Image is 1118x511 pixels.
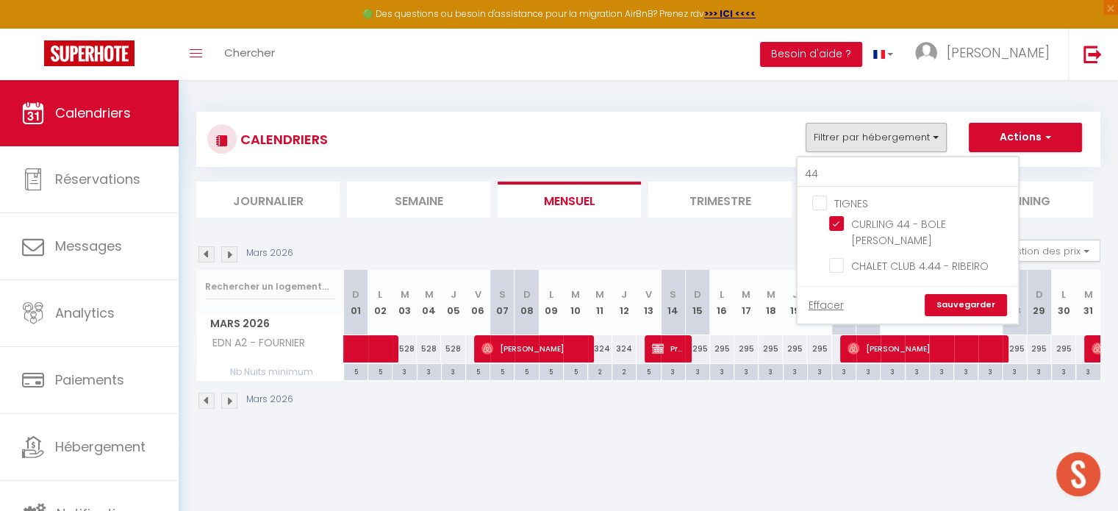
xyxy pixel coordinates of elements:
[1056,452,1100,496] div: Ouvrir le chat
[806,123,947,152] button: Filtrer par hébergement
[808,364,831,378] div: 3
[237,123,328,156] h3: CALENDRIERS
[588,364,612,378] div: 2
[1003,364,1026,378] div: 3
[1076,270,1100,335] th: 31
[246,393,293,407] p: Mars 2026
[783,270,807,335] th: 19
[759,364,782,378] div: 3
[347,182,490,218] li: Semaine
[1028,364,1051,378] div: 3
[925,294,1007,316] a: Sauvegarder
[588,335,612,362] div: 324
[55,104,131,122] span: Calendriers
[344,270,368,335] th: 01
[1027,335,1051,362] div: 295
[378,287,382,301] abbr: L
[760,42,862,67] button: Besoin d'aide ?
[442,364,465,378] div: 3
[661,270,685,335] th: 14
[549,287,553,301] abbr: L
[441,270,465,335] th: 05
[991,240,1100,262] button: Gestion des prix
[368,270,393,335] th: 02
[969,123,1082,152] button: Actions
[564,364,587,378] div: 5
[734,270,759,335] th: 17
[685,335,709,362] div: 295
[734,335,759,362] div: 295
[742,287,750,301] abbr: M
[498,182,641,218] li: Mensuel
[720,287,724,301] abbr: L
[401,287,409,301] abbr: M
[704,7,756,20] a: >>> ICI <<<<
[947,43,1050,62] span: [PERSON_NAME]
[783,335,807,362] div: 295
[205,274,335,300] input: Rechercher un logement...
[784,364,807,378] div: 3
[809,297,844,313] a: Effacer
[55,304,115,322] span: Analytics
[481,335,587,362] span: [PERSON_NAME]
[856,364,880,378] div: 3
[1084,287,1093,301] abbr: M
[694,287,701,301] abbr: D
[612,270,637,335] th: 12
[197,313,343,335] span: Mars 2026
[588,270,612,335] th: 11
[441,335,465,362] div: 528
[451,287,456,301] abbr: J
[425,287,434,301] abbr: M
[196,182,340,218] li: Journalier
[595,287,604,301] abbr: M
[55,371,124,389] span: Paiements
[950,182,1093,218] li: Planning
[662,364,685,378] div: 3
[563,270,587,335] th: 10
[851,217,946,248] span: CURLING 44 - BOLE [PERSON_NAME]
[55,237,122,255] span: Messages
[621,287,627,301] abbr: J
[523,287,531,301] abbr: D
[1027,270,1051,335] th: 29
[978,364,1002,378] div: 3
[767,287,775,301] abbr: M
[832,364,856,378] div: 3
[466,270,490,335] th: 06
[612,364,636,378] div: 2
[1051,270,1075,335] th: 30
[393,364,416,378] div: 3
[213,29,286,80] a: Chercher
[710,335,734,362] div: 295
[710,364,734,378] div: 3
[475,287,481,301] abbr: V
[954,364,978,378] div: 3
[648,182,792,218] li: Trimestre
[881,364,904,378] div: 3
[368,364,392,378] div: 5
[540,364,563,378] div: 5
[652,335,684,362] span: Pro Fournier
[55,437,146,456] span: Hébergement
[685,270,709,335] th: 15
[1061,287,1066,301] abbr: L
[906,364,929,378] div: 3
[418,364,441,378] div: 3
[670,287,676,301] abbr: S
[490,270,515,335] th: 07
[612,335,637,362] div: 324
[1036,287,1043,301] abbr: D
[352,287,359,301] abbr: D
[44,40,135,66] img: Super Booking
[515,270,539,335] th: 08
[930,364,953,378] div: 3
[1051,335,1075,362] div: 295
[344,364,368,378] div: 5
[848,335,1001,362] span: [PERSON_NAME]
[915,42,937,64] img: ...
[807,335,831,362] div: 295
[1076,364,1100,378] div: 3
[796,156,1020,325] div: Filtrer par hébergement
